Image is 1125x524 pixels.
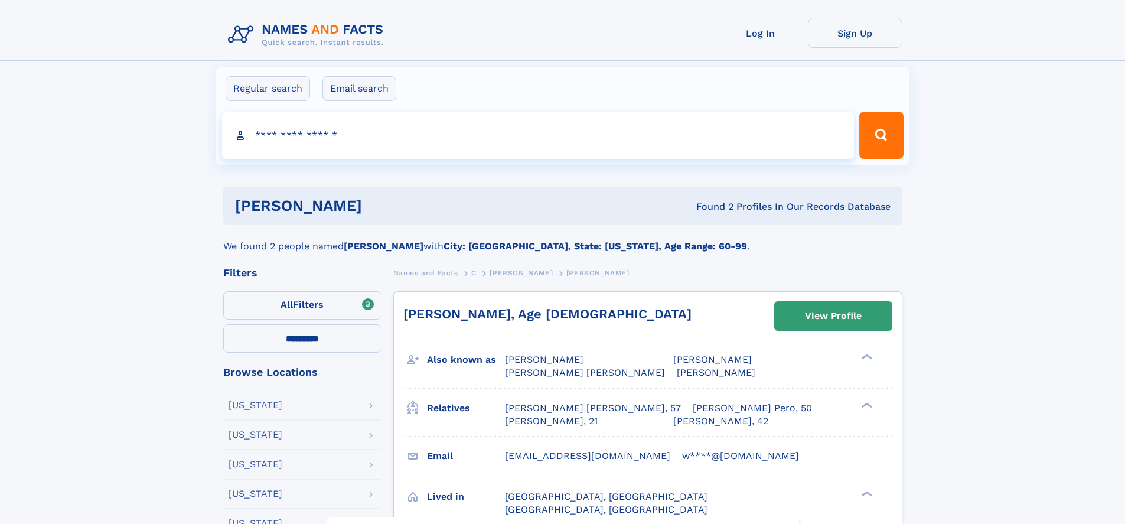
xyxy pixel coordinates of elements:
[471,269,477,277] span: C
[713,19,808,48] a: Log In
[344,240,423,252] b: [PERSON_NAME]
[322,76,396,101] label: Email search
[223,268,381,278] div: Filters
[427,446,505,466] h3: Email
[566,269,630,277] span: [PERSON_NAME]
[859,353,873,361] div: ❯
[505,450,670,461] span: [EMAIL_ADDRESS][DOMAIN_NAME]
[505,367,665,378] span: [PERSON_NAME] [PERSON_NAME]
[490,265,553,280] a: [PERSON_NAME]
[223,19,393,51] img: Logo Names and Facts
[229,489,282,499] div: [US_STATE]
[235,198,529,213] h1: [PERSON_NAME]
[403,307,692,321] a: [PERSON_NAME], Age [DEMOGRAPHIC_DATA]
[505,491,707,502] span: [GEOGRAPHIC_DATA], [GEOGRAPHIC_DATA]
[859,490,873,497] div: ❯
[223,367,381,377] div: Browse Locations
[505,415,598,428] a: [PERSON_NAME], 21
[223,225,902,253] div: We found 2 people named with .
[471,265,477,280] a: C
[393,265,458,280] a: Names and Facts
[427,487,505,507] h3: Lived in
[444,240,747,252] b: City: [GEOGRAPHIC_DATA], State: [US_STATE], Age Range: 60-99
[427,398,505,418] h3: Relatives
[529,200,891,213] div: Found 2 Profiles In Our Records Database
[677,367,755,378] span: [PERSON_NAME]
[859,401,873,409] div: ❯
[808,19,902,48] a: Sign Up
[427,350,505,370] h3: Also known as
[805,302,862,330] div: View Profile
[505,402,681,415] a: [PERSON_NAME] [PERSON_NAME], 57
[222,112,855,159] input: search input
[859,112,903,159] button: Search Button
[490,269,553,277] span: [PERSON_NAME]
[775,302,892,330] a: View Profile
[673,354,752,365] span: [PERSON_NAME]
[229,430,282,440] div: [US_STATE]
[226,76,310,101] label: Regular search
[505,354,583,365] span: [PERSON_NAME]
[505,504,707,515] span: [GEOGRAPHIC_DATA], [GEOGRAPHIC_DATA]
[229,401,282,410] div: [US_STATE]
[229,460,282,469] div: [US_STATE]
[693,402,812,415] a: [PERSON_NAME] Pero, 50
[281,299,293,310] span: All
[673,415,768,428] a: [PERSON_NAME], 42
[223,291,381,320] label: Filters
